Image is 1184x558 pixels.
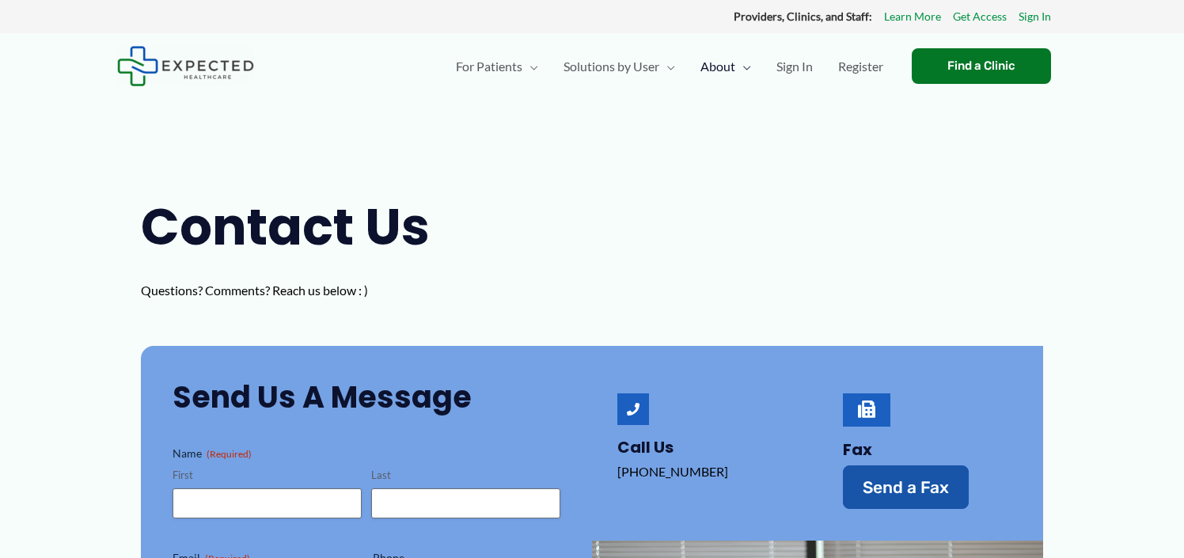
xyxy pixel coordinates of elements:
[776,39,813,94] span: Sign In
[688,39,764,94] a: AboutMenu Toggle
[734,9,872,23] strong: Providers, Clinics, and Staff:
[953,6,1007,27] a: Get Access
[1019,6,1051,27] a: Sign In
[443,39,896,94] nav: Primary Site Navigation
[700,39,735,94] span: About
[843,440,1011,459] h4: Fax
[564,39,659,94] span: Solutions by User
[141,279,465,302] p: Questions? Comments? Reach us below : )
[173,378,560,416] h2: Send Us a Message
[173,446,252,461] legend: Name
[522,39,538,94] span: Menu Toggle
[617,436,674,458] a: Call Us
[207,448,252,460] span: (Required)
[825,39,896,94] a: Register
[764,39,825,94] a: Sign In
[884,6,941,27] a: Learn More
[173,468,362,483] label: First
[617,393,649,425] a: Call Us
[117,46,254,86] img: Expected Healthcare Logo - side, dark font, small
[617,460,786,484] p: [PHONE_NUMBER]‬‬
[456,39,522,94] span: For Patients
[843,465,969,509] a: Send a Fax
[141,192,465,263] h1: Contact Us
[912,48,1051,84] a: Find a Clinic
[735,39,751,94] span: Menu Toggle
[863,479,949,495] span: Send a Fax
[659,39,675,94] span: Menu Toggle
[551,39,688,94] a: Solutions by UserMenu Toggle
[443,39,551,94] a: For PatientsMenu Toggle
[838,39,883,94] span: Register
[371,468,560,483] label: Last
